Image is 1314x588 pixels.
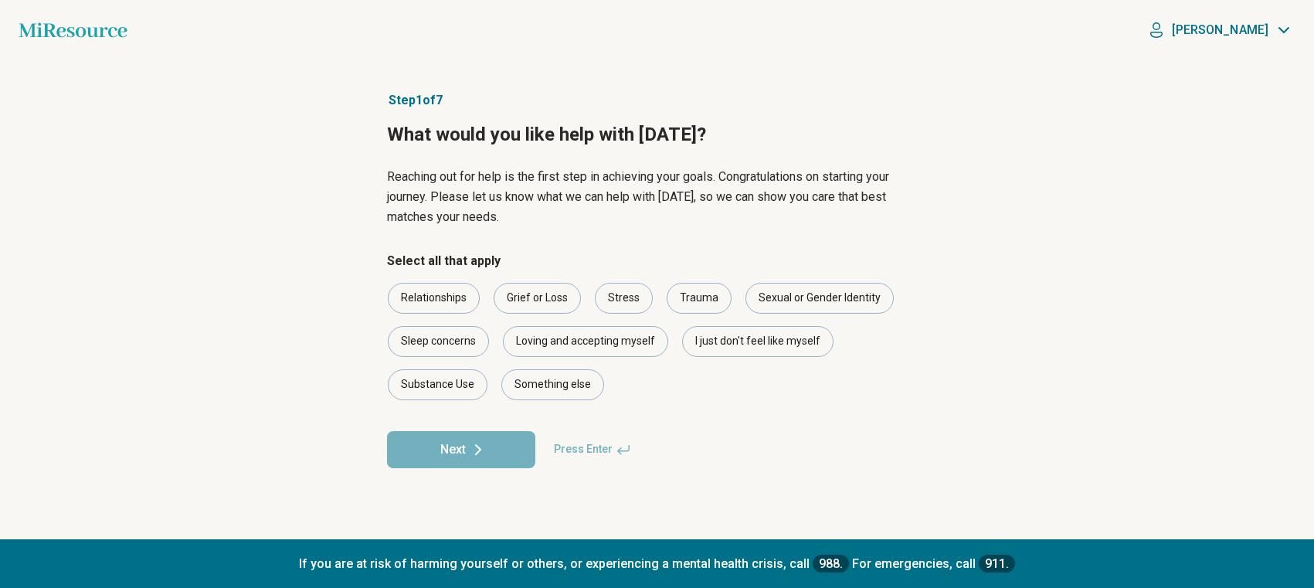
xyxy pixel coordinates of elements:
legend: Select all that apply [387,252,501,270]
div: I just don't feel like myself [682,326,834,357]
p: Reaching out for help is the first step in achieving your goals. Congratulations on starting your... [387,167,928,227]
span: Press Enter [545,431,640,468]
div: Trauma [667,283,732,314]
div: Something else [501,369,604,400]
p: Step 1 of 7 [387,91,928,110]
div: Substance Use [388,369,487,400]
div: Grief or Loss [494,283,581,314]
h1: What would you like help with [DATE]? [387,122,928,148]
button: Next [387,431,535,468]
div: Relationships [388,283,480,314]
div: Loving and accepting myself [503,326,668,357]
div: Stress [595,283,653,314]
a: 911. [979,555,1015,573]
p: If you are at risk of harming yourself or others, or experiencing a mental health crisis, call Fo... [15,555,1299,573]
p: [PERSON_NAME] [1172,22,1268,38]
div: Sexual or Gender Identity [745,283,894,314]
a: 988. [813,555,849,573]
div: Sleep concerns [388,326,489,357]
